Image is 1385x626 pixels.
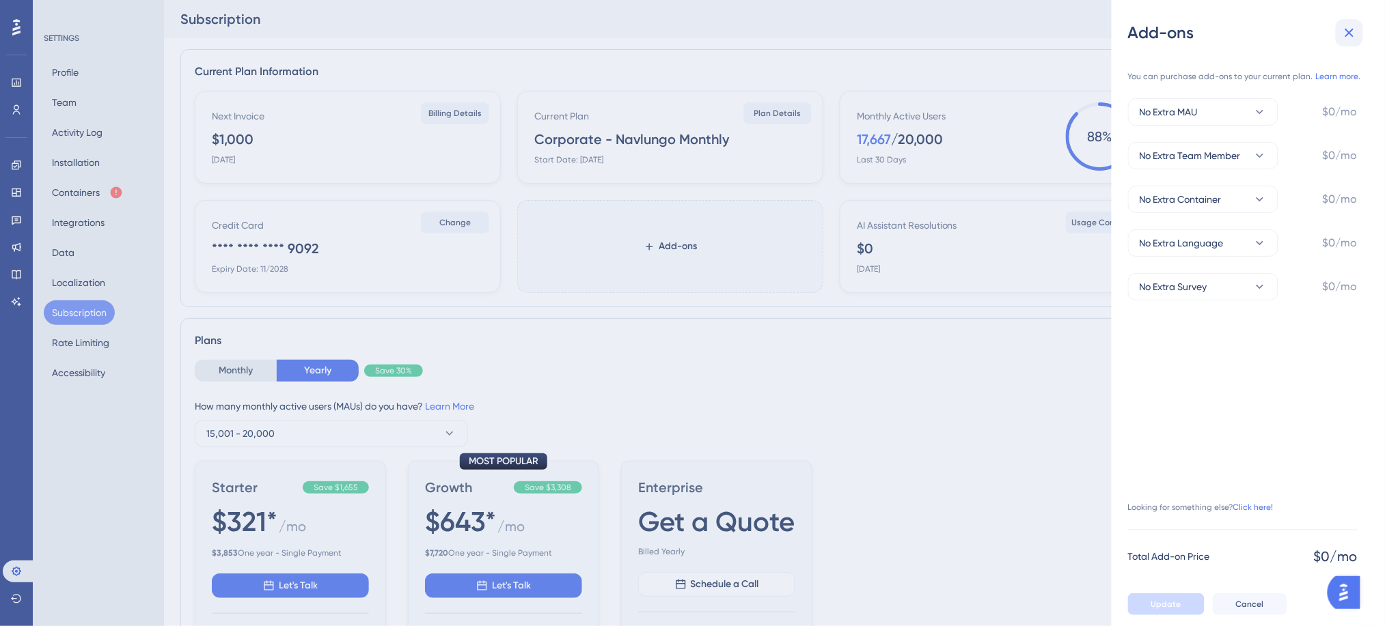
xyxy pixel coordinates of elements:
span: $0/mo [1323,147,1358,164]
a: Learn more. [1316,71,1361,82]
button: No Extra Team Member [1128,142,1278,169]
span: You can purchase add-ons to your current plan. [1128,71,1313,82]
span: $0/mo [1323,235,1358,251]
span: Update [1151,599,1181,610]
iframe: UserGuiding AI Assistant Launcher [1328,572,1369,613]
span: $0/mo [1314,547,1358,566]
span: $0/mo [1323,279,1358,295]
div: Add-ons [1128,22,1369,44]
span: Looking for something else? [1128,502,1233,513]
span: $0/mo [1323,104,1358,120]
span: Total Add-on Price [1128,548,1210,565]
button: No Extra Language [1128,229,1278,257]
button: No Extra MAU [1128,98,1278,126]
button: Cancel [1213,593,1287,615]
a: Click here! [1233,502,1274,513]
span: $0/mo [1323,191,1358,208]
span: No Extra MAU [1140,104,1198,120]
span: Cancel [1236,599,1264,610]
button: Update [1128,593,1205,615]
button: No Extra Survey [1128,273,1278,300]
span: No Extra Team Member [1140,147,1241,164]
span: No Extra Language [1140,235,1224,251]
button: No Extra Container [1128,186,1278,213]
span: No Extra Container [1140,191,1222,208]
span: No Extra Survey [1140,279,1207,295]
